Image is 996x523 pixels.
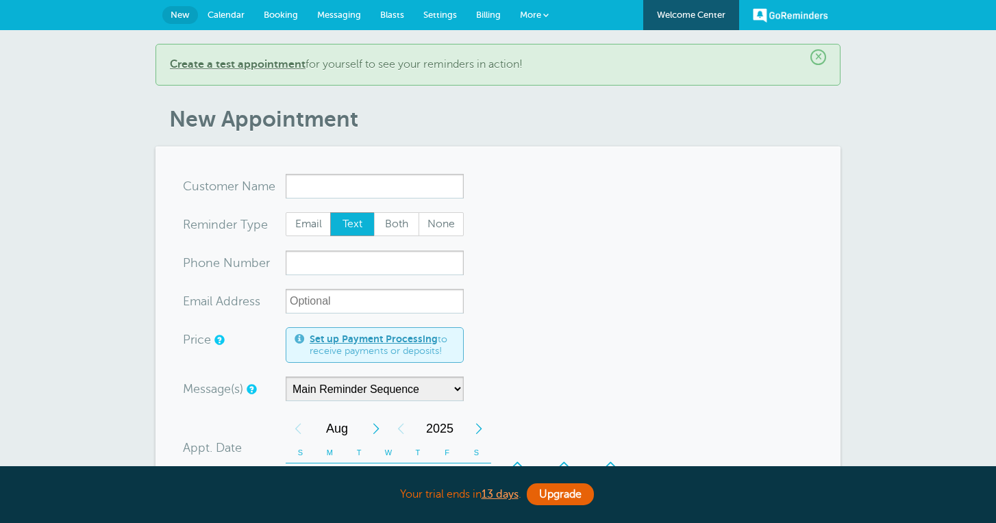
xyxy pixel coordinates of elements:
label: Message(s) [183,383,243,395]
div: Next Month [364,415,388,442]
a: Set up Payment Processing [310,333,438,344]
th: M [315,442,345,463]
div: Wednesday, July 30 [374,463,403,491]
div: Previous Month [286,415,310,442]
a: Create a test appointment [170,58,306,71]
span: Billing [476,10,501,20]
span: Cus [183,180,205,192]
span: None [419,213,463,236]
div: 1 [432,463,462,491]
th: S [286,442,315,463]
th: S [462,442,491,463]
div: ame [183,174,286,199]
div: Saturday, August 2 [462,463,491,491]
div: 28 [315,463,345,491]
span: tomer N [205,180,251,192]
th: F [432,442,462,463]
div: Friday, August 1 [432,463,462,491]
label: Appt. Date [183,442,242,454]
span: Email [286,213,330,236]
span: Blasts [380,10,404,20]
a: Upgrade [527,483,594,505]
span: Both [375,213,419,236]
span: Settings [423,10,457,20]
a: 13 days [482,488,519,500]
span: Calendar [208,10,245,20]
input: Optional [286,289,464,314]
div: Previous Year [388,415,413,442]
div: 2 [462,463,491,491]
div: Thursday, July 31 [403,463,432,491]
span: Pho [183,257,206,269]
span: 2025 [413,415,466,442]
div: Sunday, July 27 [286,463,315,491]
span: Text [331,213,375,236]
div: mber [183,251,286,275]
label: Email [286,212,331,237]
span: il Add [207,295,238,307]
div: 30 [374,463,403,491]
div: Your trial ends in . [155,480,841,509]
span: August [310,415,364,442]
label: Text [330,212,375,237]
div: 27 [286,463,315,491]
span: More [520,10,541,20]
span: × [810,49,826,65]
span: Messaging [317,10,361,20]
a: An optional price for the appointment. If you set a price, you can include a payment link in your... [214,335,223,344]
div: ress [183,289,286,314]
div: 29 [345,463,374,491]
div: Tuesday, July 29 [345,463,374,491]
th: T [345,442,374,463]
th: W [374,442,403,463]
a: New [162,6,198,24]
label: Both [374,212,419,237]
label: Reminder Type [183,218,268,231]
span: Booking [264,10,298,20]
span: to receive payments or deposits! [310,333,455,357]
label: Price [183,333,211,346]
span: Ema [183,295,207,307]
p: for yourself to see your reminders in action! [170,58,826,71]
th: T [403,442,432,463]
span: New [171,10,190,20]
div: Monday, July 28 [315,463,345,491]
div: 31 [403,463,432,491]
h1: New Appointment [169,106,841,132]
label: None [419,212,464,237]
div: Next Year [466,415,491,442]
a: Simple templates and custom messages will use the reminder schedule set under Settings > Reminder... [247,385,255,394]
span: ne Nu [206,257,240,269]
